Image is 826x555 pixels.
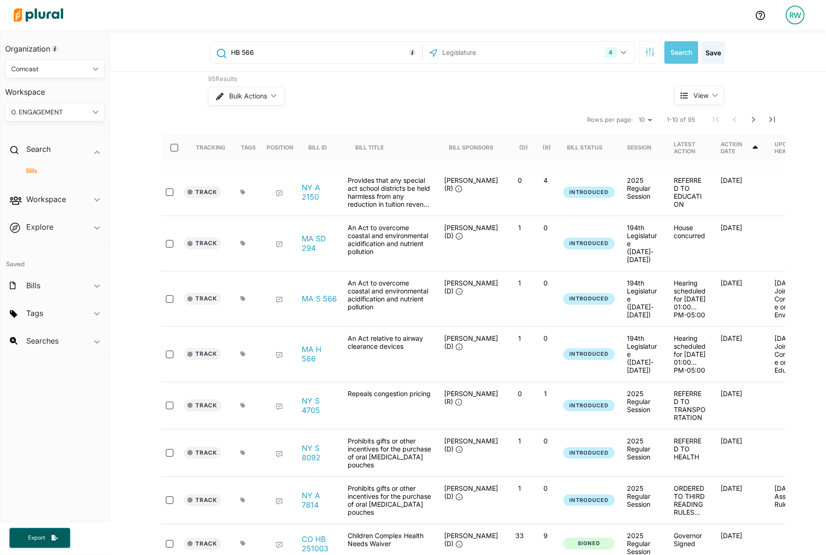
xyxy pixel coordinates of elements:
[26,280,40,291] h2: Bills
[302,396,337,415] a: NY S 4705
[511,279,529,287] p: 1
[302,443,337,462] a: NY S 8092
[713,176,767,208] div: [DATE]
[444,484,498,500] span: [PERSON_NAME] (D)
[208,87,284,105] button: Bulk Actions
[343,437,437,469] div: Prohibits gifts or other incentives for the purchase of oral [MEDICAL_DATA] pouches
[666,484,713,516] div: ORDERED TO THIRD READING RULES CAL.346
[444,279,498,295] span: [PERSON_NAME] (D)
[511,390,529,397] p: 0
[774,484,806,508] p: [DATE] - Assembly Rules
[666,437,713,469] div: REFERRED TO HEALTH
[563,238,615,249] button: Introduced
[241,135,256,161] div: Tags
[713,390,767,421] div: [DATE]
[166,402,173,409] input: select-row-state-ny-2025_2026-s4705
[9,528,70,548] button: Export
[441,44,542,61] input: Legislature
[536,224,555,232] p: 0
[713,279,767,319] div: [DATE]
[11,107,89,117] div: 0. ENGAGEMENT
[444,176,498,192] span: [PERSON_NAME] (R)
[343,224,437,263] div: An Act to overcome coastal and environmental acidification and nutrient pollution
[721,141,751,155] div: Action Date
[166,240,173,247] input: select-row-state-ma-194th-sd294
[601,44,632,61] button: 4
[184,348,221,360] button: Track
[343,176,437,208] div: Provides that any special act school districts be held harmless from any reduction in tuition rev...
[302,345,337,363] a: MA H 566
[563,495,615,506] button: Introduced
[627,279,659,319] div: 194th Legislature ([DATE]-[DATE])
[702,41,725,64] button: Save
[774,334,806,366] p: [DATE] - Joint Committee on Education
[302,534,337,553] a: CO HB 251003
[240,450,246,456] div: Add tags
[563,293,615,305] button: Introduced
[166,449,173,457] input: select-row-state-ny-2025_2026-s8092
[240,403,246,408] div: Add tags
[763,110,781,129] button: Last Page
[519,144,528,151] div: (D)
[240,351,246,357] div: Add tags
[230,44,420,61] input: Enter keywords, bill # or legislator name
[666,279,713,319] div: Hearing scheduled for [DATE] 01:00 PM-05:00 PM in A-1
[449,144,493,151] div: Bill Sponsors
[240,189,246,195] div: Add tags
[184,494,221,506] button: Track
[302,183,337,202] a: NY A 2150
[511,437,529,445] p: 1
[693,90,708,100] span: View
[627,135,660,161] div: Session
[241,144,256,151] div: Tags
[267,135,293,161] div: Position
[774,135,814,161] div: Upcoming Hearing
[444,224,498,240] span: [PERSON_NAME] (D)
[184,447,221,459] button: Track
[519,135,528,161] div: (D)
[15,166,100,175] a: Bills
[563,187,615,198] button: Introduced
[511,484,529,492] p: 1
[536,176,555,184] p: 4
[240,296,246,301] div: Add tags
[563,447,615,459] button: Introduced
[275,450,283,458] div: Add Position Statement
[26,222,53,232] h2: Explore
[563,348,615,360] button: Introduced
[774,141,806,155] div: Upcoming Hearing
[645,47,655,55] span: Search Filters
[275,190,283,197] div: Add Position Statement
[713,334,767,374] div: [DATE]
[666,334,713,374] div: Hearing scheduled for [DATE] 01:00 PM-05:00 PM in A-2
[666,390,713,421] div: REFERRED TO TRANSPORTATION
[184,237,221,249] button: Track
[511,532,529,540] p: 33
[302,294,337,303] a: MA S 566
[184,292,221,305] button: Track
[707,110,725,129] button: First Page
[744,110,763,129] button: Next Page
[627,176,659,200] div: 2025 Regular Session
[166,540,173,547] input: select-row-state-co-2025a-hb251003
[196,144,225,151] div: Tracking
[725,110,744,129] button: Previous Page
[229,93,267,99] span: Bulk Actions
[627,437,659,461] div: 2025 Regular Session
[308,144,327,151] div: Bill ID
[184,399,221,412] button: Track
[563,538,615,549] button: Signed
[444,437,498,453] span: [PERSON_NAME] (D)
[275,352,283,359] div: Add Position Statement
[444,390,498,405] span: [PERSON_NAME] (R)
[666,176,713,208] div: REFERRED TO EDUCATION
[240,540,246,546] div: Add tags
[166,295,173,303] input: select-row-state-ma-194th-s566
[567,144,603,151] div: Bill Status
[267,144,293,151] div: Position
[511,176,529,184] p: 0
[275,296,283,304] div: Add Position Statement
[343,279,437,319] div: An Act to overcome coastal and environmental acidification and nutrient pollution
[22,534,52,542] span: Export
